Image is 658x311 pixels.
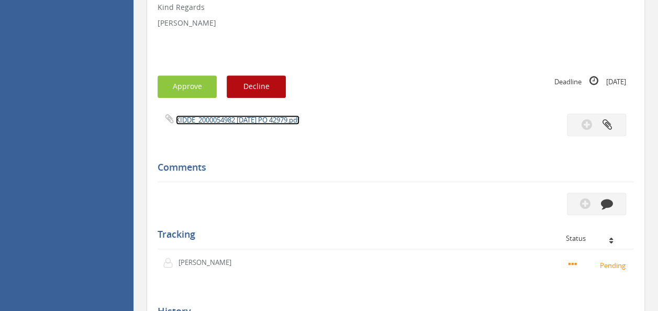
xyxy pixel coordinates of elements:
[179,258,239,268] p: [PERSON_NAME]
[227,75,286,98] button: Decline
[158,162,626,173] h5: Comments
[568,259,629,271] small: Pending
[158,229,626,240] h5: Tracking
[158,75,217,98] button: Approve
[163,258,179,268] img: user-icon.png
[176,115,299,125] a: KIDDE_2000054982 [DATE] PO 42979.pdf
[554,75,626,87] small: Deadline [DATE]
[158,2,634,13] p: Kind Regards
[566,235,626,242] div: Status
[158,18,634,28] p: [PERSON_NAME]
